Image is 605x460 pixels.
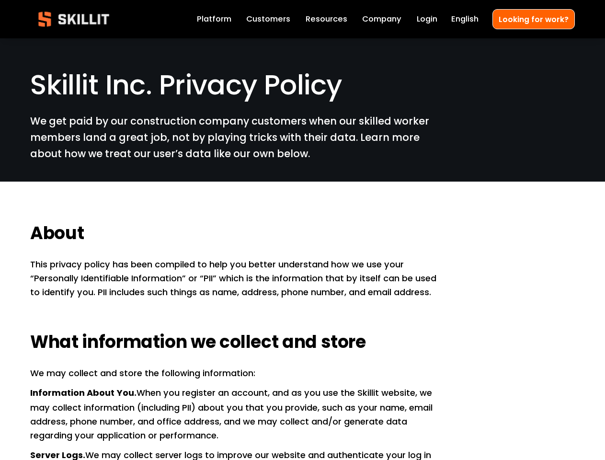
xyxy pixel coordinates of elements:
[451,13,479,25] span: English
[30,258,439,298] span: This privacy policy has been compiled to help you better understand how we use your “Personally I...
[306,13,347,25] span: Resources
[30,386,137,401] strong: Information About You.
[197,12,231,26] a: Platform
[30,329,366,358] strong: What information we collect and store
[30,220,84,250] strong: About
[306,12,347,26] a: folder dropdown
[492,9,575,29] a: Looking for work?
[30,113,439,161] p: We get paid by our construction company customers when our skilled worker members land a great jo...
[362,12,401,26] a: Company
[30,367,255,379] span: We may collect and store the following information:
[30,5,117,34] img: Skillit
[246,12,290,26] a: Customers
[417,12,437,26] a: Login
[30,387,435,441] span: When you register an account, and as you use the Skillit website, we may collect information (inc...
[30,66,342,104] span: Skillit Inc. Privacy Policy
[451,12,479,26] div: language picker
